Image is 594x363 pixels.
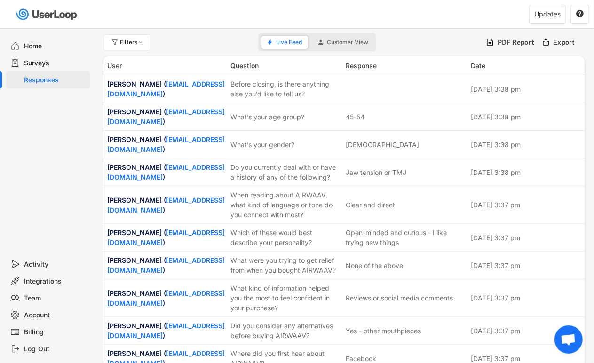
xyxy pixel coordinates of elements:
div: [DATE] 3:37 pm [471,200,581,210]
div: Date [471,61,581,71]
div: [PERSON_NAME] ( ) [107,195,225,215]
div: None of the above [346,260,404,270]
div: Export [554,38,576,47]
div: Which of these would best describe your personality? [230,228,341,247]
text:  [576,9,584,18]
div: Response [346,61,466,71]
div: Surveys [24,59,87,68]
div: Team [24,294,87,303]
a: [EMAIL_ADDRESS][DOMAIN_NAME] [107,229,225,246]
a: Open chat [554,325,583,354]
div: Jaw tension or TMJ [346,167,407,177]
div: [PERSON_NAME] ( ) [107,255,225,275]
a: [EMAIL_ADDRESS][DOMAIN_NAME] [107,163,225,181]
div: [DATE] 3:38 pm [471,167,581,177]
div: Did you consider any alternatives before buying AIRWAAV? [230,321,341,340]
div: What’s your age group? [230,112,341,122]
div: When reading about AIRWAAV, what kind of language or tone do you connect with most? [230,190,341,220]
a: [EMAIL_ADDRESS][DOMAIN_NAME] [107,108,225,126]
div: [PERSON_NAME] ( ) [107,321,225,340]
button: Customer View [312,36,374,49]
div: Log Out [24,345,87,354]
div: Open-minded and curious - I like trying new things [346,228,466,247]
div: Billing [24,328,87,337]
div: [PERSON_NAME] ( ) [107,79,225,99]
div: Integrations [24,277,87,286]
div: Clear and direct [346,200,396,210]
div: [DATE] 3:37 pm [471,233,581,243]
div: [DATE] 3:37 pm [471,260,581,270]
div: What were you trying to get relief from when you bought AIRWAAV? [230,255,341,275]
div: What’s your gender? [230,140,341,150]
div: [DEMOGRAPHIC_DATA] [346,140,420,150]
div: Do you currently deal with or have a history of any of the following? [230,162,341,182]
div: [PERSON_NAME] ( ) [107,134,225,154]
div: Before closing, is there anything else you’d like to tell us? [230,79,341,99]
img: userloop-logo-01.svg [14,5,80,24]
a: [EMAIL_ADDRESS][DOMAIN_NAME] [107,135,225,153]
a: [EMAIL_ADDRESS][DOMAIN_NAME] [107,196,225,214]
div: Account [24,311,87,320]
span: Customer View [327,39,369,45]
div: PDF Report [498,38,535,47]
div: Reviews or social media comments [346,293,453,303]
div: [PERSON_NAME] ( ) [107,107,225,126]
div: [DATE] 3:38 pm [471,112,581,122]
a: [EMAIL_ADDRESS][DOMAIN_NAME] [107,256,225,274]
div: User [107,61,225,71]
div: What kind of information helped you the most to feel confident in your purchase? [230,283,341,313]
a: [EMAIL_ADDRESS][DOMAIN_NAME] [107,322,225,339]
div: Question [230,61,341,71]
button: Live Feed [261,36,308,49]
div: [DATE] 3:37 pm [471,293,581,303]
div: [PERSON_NAME] ( ) [107,288,225,308]
div: 45-54 [346,112,365,122]
div: Updates [534,11,561,17]
div: [DATE] 3:37 pm [471,326,581,336]
div: Activity [24,260,87,269]
button:  [576,10,584,18]
div: [DATE] 3:38 pm [471,140,581,150]
span: Live Feed [277,39,302,45]
div: [DATE] 3:38 pm [471,84,581,94]
div: [PERSON_NAME] ( ) [107,228,225,247]
div: [PERSON_NAME] ( ) [107,162,225,182]
a: [EMAIL_ADDRESS][DOMAIN_NAME] [107,80,225,98]
div: Home [24,42,87,51]
div: Yes - other mouthpieces [346,326,421,336]
a: [EMAIL_ADDRESS][DOMAIN_NAME] [107,289,225,307]
div: Filters [120,39,144,45]
div: Responses [24,76,87,85]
